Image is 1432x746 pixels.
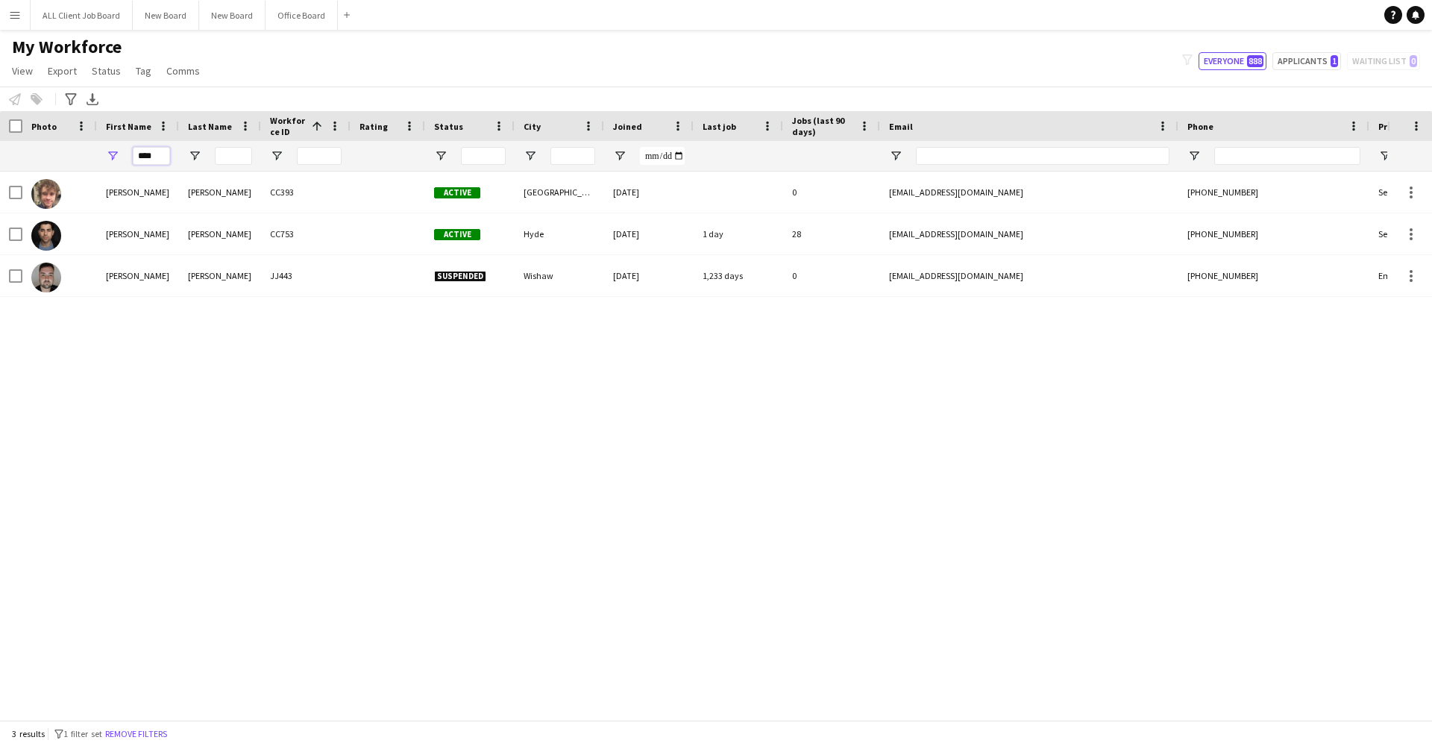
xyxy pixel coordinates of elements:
button: Open Filter Menu [106,149,119,163]
div: JJ443 [261,255,351,296]
button: New Board [133,1,199,30]
input: Status Filter Input [461,147,506,165]
div: [PHONE_NUMBER] [1178,213,1369,254]
span: 1 [1331,55,1338,67]
app-action-btn: Export XLSX [84,90,101,108]
span: My Workforce [12,36,122,58]
span: Last job [703,121,736,132]
div: Wishaw [515,255,604,296]
a: View [6,61,39,81]
button: Open Filter Menu [270,149,283,163]
span: Workforce ID [270,115,306,137]
button: Applicants1 [1272,52,1341,70]
input: City Filter Input [550,147,595,165]
span: City [524,121,541,132]
div: [PERSON_NAME] [97,172,179,213]
div: Hyde [515,213,604,254]
span: View [12,64,33,78]
input: Workforce ID Filter Input [297,147,342,165]
span: Comms [166,64,200,78]
input: Last Name Filter Input [215,147,252,165]
input: Email Filter Input [916,147,1169,165]
button: Open Filter Menu [188,149,201,163]
div: [DATE] [604,255,694,296]
div: [GEOGRAPHIC_DATA] [515,172,604,213]
button: Open Filter Menu [1187,149,1201,163]
span: Rating [359,121,388,132]
div: 1,233 days [694,255,783,296]
input: First Name Filter Input [133,147,170,165]
span: Profile [1378,121,1408,132]
span: Active [434,187,480,198]
div: [PERSON_NAME] [97,255,179,296]
span: Tag [136,64,151,78]
button: Open Filter Menu [889,149,902,163]
div: [EMAIL_ADDRESS][DOMAIN_NAME] [880,255,1178,296]
span: Export [48,64,77,78]
div: CC393 [261,172,351,213]
span: Joined [613,121,642,132]
img: Ryan Skiffington [31,263,61,292]
div: 0 [783,172,880,213]
div: [PHONE_NUMBER] [1178,172,1369,213]
span: First Name [106,121,151,132]
span: Suspended [434,271,486,282]
span: Last Name [188,121,232,132]
div: [PERSON_NAME] [179,172,261,213]
button: Open Filter Menu [524,149,537,163]
button: New Board [199,1,266,30]
div: 28 [783,213,880,254]
button: Open Filter Menu [1378,149,1392,163]
span: Jobs (last 90 days) [792,115,853,137]
a: Status [86,61,127,81]
a: Export [42,61,83,81]
a: Comms [160,61,206,81]
button: ALL Client Job Board [31,1,133,30]
button: Open Filter Menu [613,149,626,163]
div: [DATE] [604,172,694,213]
img: Ryan Conroy [31,179,61,209]
a: Tag [130,61,157,81]
input: Phone Filter Input [1214,147,1360,165]
div: [PERSON_NAME] [97,213,179,254]
span: Status [434,121,463,132]
span: Status [92,64,121,78]
div: 0 [783,255,880,296]
img: Ryan Clayton [31,221,61,251]
input: Joined Filter Input [640,147,685,165]
span: Phone [1187,121,1213,132]
div: [PHONE_NUMBER] [1178,255,1369,296]
button: Open Filter Menu [434,149,447,163]
span: Photo [31,121,57,132]
div: [PERSON_NAME] [179,255,261,296]
div: CC753 [261,213,351,254]
button: Remove filters [102,726,170,742]
button: Office Board [266,1,338,30]
span: 1 filter set [63,728,102,739]
div: [EMAIL_ADDRESS][DOMAIN_NAME] [880,172,1178,213]
div: 1 day [694,213,783,254]
button: Everyone888 [1199,52,1266,70]
div: [PERSON_NAME] [179,213,261,254]
span: Email [889,121,913,132]
div: [DATE] [604,213,694,254]
div: [EMAIL_ADDRESS][DOMAIN_NAME] [880,213,1178,254]
span: 888 [1247,55,1263,67]
app-action-btn: Advanced filters [62,90,80,108]
span: Active [434,229,480,240]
